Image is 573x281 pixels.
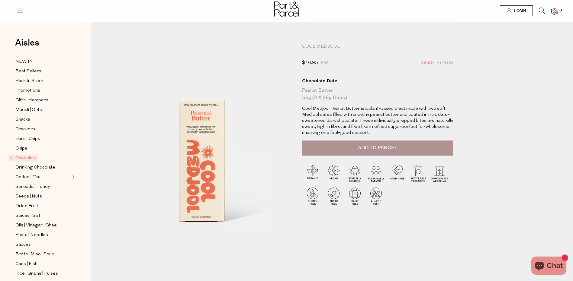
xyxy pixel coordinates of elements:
[15,174,40,181] span: Coffee | Tea
[344,163,365,184] img: P_P-ICONS-Live_Bec_V11_Ethically_Sourced.svg
[15,212,40,219] span: Spices | Salt
[15,116,30,123] span: Snacks
[323,185,344,207] img: P_P-ICONS-Live_Bec_V11_Sugar_Free.svg
[15,164,70,171] a: Drinking Chocolate
[15,212,70,219] a: Spices | Salt
[15,251,70,258] a: Broth | Miso | Soup
[15,116,70,123] a: Snacks
[551,8,557,14] a: 0
[302,163,323,184] img: P_P-ICONS-Live_Bec_V11_Organic.svg
[302,59,318,67] span: $10.95
[15,173,70,181] a: Coffee | Tea
[408,163,429,184] img: P_P-ICONS-Live_Bec_V11_Recyclable_Packaging.svg
[274,2,299,17] img: Part&Parcel
[429,163,450,184] img: P_P-ICONS-Live_Bec_V11_Compostable_Wrapping.svg
[15,68,70,75] a: Best Sellers
[365,163,387,184] img: P_P-ICONS-Live_Bec_V11_Sustainable_Farmed.svg
[15,202,70,210] a: Dried Fruit
[344,185,365,207] img: P_P-ICONS-Live_Bec_V11_Dairy_Free.svg
[387,163,408,184] img: P_P-ICONS-Live_Bec_V11_Handmade.svg
[15,58,70,65] a: NEW IN
[15,125,70,133] a: Crackers
[15,270,70,277] a: Rice | Grains | Pulses
[15,97,48,104] span: Gifts | Hampers
[15,232,48,239] span: Pasta | Noodles
[15,260,70,268] a: Cans | Fish
[15,87,40,94] span: Promotions
[15,183,70,191] a: Spreads | Honey
[15,77,70,85] a: Back In Stock
[421,59,434,67] span: $9.90
[15,145,70,152] a: Chips
[15,241,31,248] span: Sauces
[15,251,54,258] span: Broth | Miso | Soup
[15,193,42,200] span: Seeds | Nuts
[302,140,453,156] button: Add to Parcel
[15,193,70,200] a: Seeds | Nuts
[15,68,41,75] span: Best Sellers
[15,135,70,143] a: Bars | Chips
[15,96,70,104] a: Gifts | Hampers
[530,257,568,276] inbox-online-store-chat: Shopify online store chat
[15,87,70,94] a: Promotions
[500,5,533,16] a: Login
[8,155,38,161] span: Chocolate
[15,106,70,114] a: Muesli | Oats
[15,260,37,268] span: Cans | Fish
[302,87,453,101] div: Peanut Butter 56g (2 x 28g Dates)
[302,44,453,50] div: Cool Medjool
[109,46,293,263] img: Chocolate Date
[302,78,453,84] div: Chocolate Date
[302,106,453,136] p: Cool Medjool Peanut Butter is a plant-based treat made with two soft Medjool dates filled with cr...
[15,164,55,171] span: Drinking Chocolate
[71,173,75,181] button: Expand/Collapse Coffee | Tea
[558,8,563,13] span: 0
[15,58,33,65] span: NEW IN
[437,59,453,67] span: Members
[15,222,70,229] a: Oils | Vinegar | Ghee
[15,145,27,152] span: Chips
[15,38,39,53] a: Aisles
[321,59,328,67] span: RRP
[15,135,40,143] span: Bars | Chips
[15,126,35,133] span: Crackers
[365,185,387,207] img: P_P-ICONS-Live_Bec_V11_Plastic_Free.svg
[15,241,70,248] a: Sauces
[15,222,57,229] span: Oils | Vinegar | Ghee
[10,154,70,162] a: Chocolate
[15,270,58,277] span: Rice | Grains | Pulses
[15,203,38,210] span: Dried Fruit
[15,106,42,114] span: Muesli | Oats
[513,8,526,14] span: Login
[302,185,323,207] img: P_P-ICONS-Live_Bec_V11_Gluten_Free.svg
[358,144,398,151] span: Add to Parcel
[15,183,50,191] span: Spreads | Honey
[15,36,39,49] span: Aisles
[15,231,70,239] a: Pasta | Noodles
[15,77,43,85] span: Back In Stock
[323,163,344,184] img: P_P-ICONS-Live_Bec_V11_Vegan.svg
